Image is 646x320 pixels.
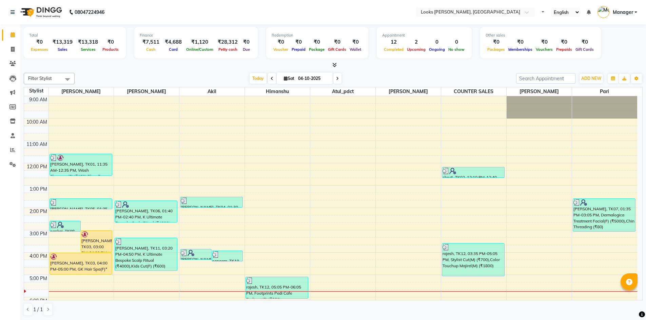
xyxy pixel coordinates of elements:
[580,74,603,83] button: ADD NEW
[50,38,75,46] div: ₹13,319
[217,47,239,52] span: Petty cash
[167,47,179,52] span: Card
[56,47,69,52] span: Sales
[442,167,504,177] div: shruti, TK02, 12:10 PM-12:40 PM, Stylist Cut(M) (₹700)
[572,87,638,96] span: Pari
[49,87,114,96] span: [PERSON_NAME]
[179,87,244,96] span: Akil
[115,201,177,222] div: [PERSON_NAME], TK06, 01:40 PM-02:40 PM, K Ultimate Bespoke Scalp Ritual (₹4000)
[246,277,308,298] div: rajesh, TK12, 05:05 PM-06:05 PM, Footprints Pedi Cafe Pedicure(F) (₹850)
[140,33,252,38] div: Finance
[326,38,348,46] div: ₹0
[447,47,466,52] span: No show
[574,38,595,46] div: ₹0
[29,47,50,52] span: Expenses
[28,208,48,215] div: 2:00 PM
[212,251,243,261] div: sangam, TK10, 03:55 PM-04:25 PM, Stylist Cut(M) (₹700)
[28,186,48,193] div: 1:00 PM
[162,38,184,46] div: ₹4,688
[382,33,466,38] div: Appointment
[184,38,215,46] div: ₹1,120
[486,33,595,38] div: Other sales
[405,47,427,52] span: Upcoming
[613,9,633,16] span: Manager
[245,87,310,96] span: Himanshu
[50,221,81,231] div: pankaj, TK08, 02:35 PM-03:05 PM, Kids Cut(F) (₹600)
[554,38,574,46] div: ₹0
[376,87,441,96] span: [PERSON_NAME]
[115,238,177,271] div: [PERSON_NAME], TK11, 03:20 PM-04:50 PM, K Ultimate Bespoke Scalp Ritual (₹4000),Kids Cut(F) (₹600)
[382,38,405,46] div: 12
[618,293,639,313] iframe: chat widget
[33,306,43,313] span: 1 / 1
[25,163,48,170] div: 12:00 PM
[75,3,104,22] b: 08047224946
[307,38,326,46] div: ₹0
[447,38,466,46] div: 0
[427,47,447,52] span: Ongoing
[507,47,534,52] span: Memberships
[101,38,120,46] div: ₹0
[29,33,120,38] div: Total
[215,38,240,46] div: ₹28,312
[290,47,307,52] span: Prepaid
[28,96,48,103] div: 9:00 AM
[507,87,572,96] span: [PERSON_NAME]
[241,47,252,52] span: Due
[50,154,112,175] div: [PERSON_NAME], TK01, 11:35 AM-12:35 PM, Wash Shampoo(F) (₹150),Blow Dry Stylist(F)* (₹400)
[29,38,50,46] div: ₹0
[310,87,375,96] span: Atul_pdct
[25,119,48,126] div: 10:00 AM
[75,38,101,46] div: ₹13,318
[28,230,48,237] div: 3:00 PM
[180,197,242,207] div: [PERSON_NAME], TK04, 01:30 PM-02:00 PM, Stylist Cut(M) (₹700)
[28,297,48,304] div: 6:00 PM
[25,141,48,148] div: 11:00 AM
[486,47,507,52] span: Packages
[17,3,64,22] img: logo
[50,253,112,274] div: [PERSON_NAME], TK03, 04:00 PM-05:00 PM, GK Hair Spa(F)*
[272,33,363,38] div: Redemption
[81,231,112,252] div: [PERSON_NAME], TK03, 03:00 PM-04:00 PM, Pedi Labs Pedicure(F)
[382,47,405,52] span: Completed
[405,38,427,46] div: 2
[574,47,595,52] span: Gift Cards
[282,76,296,81] span: Sat
[140,38,162,46] div: ₹7,511
[28,76,52,81] span: Filter Stylist
[50,199,112,209] div: [PERSON_NAME], TK05, 01:35 PM-02:05 PM, Stylist Cut(M) (₹700)
[581,76,601,81] span: ADD NEW
[184,47,215,52] span: Online/Custom
[28,253,48,260] div: 4:00 PM
[348,38,363,46] div: ₹0
[486,38,507,46] div: ₹0
[598,6,609,18] img: Manager
[573,199,635,231] div: [PERSON_NAME], TK07, 01:35 PM-03:05 PM, Dermalogica Treatment Facial(F) (₹5000),Chin Threading (₹80)
[307,47,326,52] span: Package
[441,87,506,96] span: COUNTER SALES
[28,275,48,282] div: 5:00 PM
[24,87,48,94] div: Stylist
[101,47,120,52] span: Products
[79,47,97,52] span: Services
[250,73,267,84] span: Today
[290,38,307,46] div: ₹0
[534,38,554,46] div: ₹0
[272,38,290,46] div: ₹0
[442,243,504,276] div: rajesh, TK12, 03:35 PM-05:05 PM, Stylist Cut(M) (₹700),Color Touchup Majirel(M) (₹1800)
[240,38,252,46] div: ₹0
[554,47,574,52] span: Prepaids
[272,47,290,52] span: Voucher
[114,87,179,96] span: [PERSON_NAME]
[296,73,330,84] input: 2025-10-04
[180,249,211,259] div: [PERSON_NAME], TK09, 03:50 PM-04:20 PM, Detan(M) (₹500)
[427,38,447,46] div: 0
[507,38,534,46] div: ₹0
[348,47,363,52] span: Wallet
[326,47,348,52] span: Gift Cards
[516,73,575,84] input: Search Appointment
[144,47,157,52] span: Cash
[534,47,554,52] span: Vouchers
